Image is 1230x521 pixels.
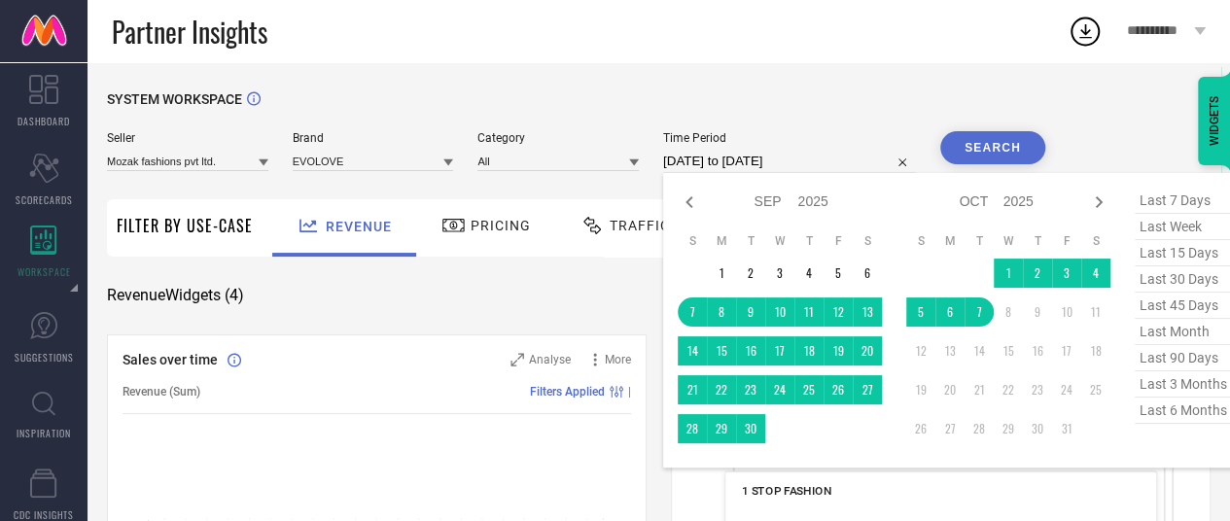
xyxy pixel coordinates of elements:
th: Wednesday [994,233,1023,249]
th: Friday [824,233,853,249]
td: Wed Oct 22 2025 [994,375,1023,404]
td: Tue Sep 09 2025 [736,297,765,327]
td: Sat Oct 04 2025 [1081,259,1110,288]
td: Tue Sep 23 2025 [736,375,765,404]
td: Mon Sep 08 2025 [707,297,736,327]
td: Mon Oct 06 2025 [935,297,965,327]
span: Filters Applied [530,385,605,399]
td: Thu Oct 09 2025 [1023,297,1052,327]
td: Fri Oct 10 2025 [1052,297,1081,327]
th: Monday [935,233,965,249]
td: Sun Sep 28 2025 [678,414,707,443]
td: Wed Oct 15 2025 [994,336,1023,365]
td: Wed Sep 24 2025 [765,375,794,404]
td: Wed Sep 10 2025 [765,297,794,327]
span: Seller [107,131,268,145]
span: More [605,353,631,366]
td: Mon Oct 27 2025 [935,414,965,443]
span: Brand [293,131,454,145]
td: Thu Sep 18 2025 [794,336,824,365]
td: Tue Oct 07 2025 [965,297,994,327]
td: Sat Sep 20 2025 [853,336,882,365]
td: Mon Sep 29 2025 [707,414,736,443]
span: Category [477,131,639,145]
td: Fri Oct 17 2025 [1052,336,1081,365]
span: | [628,385,631,399]
svg: Zoom [510,353,524,366]
th: Tuesday [965,233,994,249]
td: Tue Oct 14 2025 [965,336,994,365]
span: Revenue [326,219,392,234]
div: Open download list [1068,14,1103,49]
td: Sun Sep 07 2025 [678,297,707,327]
td: Thu Sep 25 2025 [794,375,824,404]
th: Sunday [906,233,935,249]
td: Sat Sep 06 2025 [853,259,882,288]
td: Sat Oct 18 2025 [1081,336,1110,365]
td: Sun Oct 19 2025 [906,375,935,404]
td: Wed Oct 29 2025 [994,414,1023,443]
span: Time Period [663,131,916,145]
span: Filter By Use-Case [117,214,253,237]
td: Tue Sep 16 2025 [736,336,765,365]
td: Sun Sep 14 2025 [678,336,707,365]
th: Monday [707,233,736,249]
td: Sat Oct 25 2025 [1081,375,1110,404]
td: Thu Oct 16 2025 [1023,336,1052,365]
td: Thu Oct 30 2025 [1023,414,1052,443]
span: SUGGESTIONS [15,350,74,365]
td: Thu Oct 02 2025 [1023,259,1052,288]
td: Fri Sep 05 2025 [824,259,853,288]
span: Analyse [529,353,571,366]
button: Search [940,131,1045,164]
td: Fri Oct 03 2025 [1052,259,1081,288]
span: Revenue (Sum) [123,385,200,399]
span: 1 STOP FASHION [742,484,831,498]
td: Thu Sep 04 2025 [794,259,824,288]
td: Wed Sep 03 2025 [765,259,794,288]
th: Thursday [1023,233,1052,249]
td: Wed Sep 17 2025 [765,336,794,365]
span: Traffic [610,218,670,233]
td: Mon Oct 13 2025 [935,336,965,365]
div: Next month [1087,191,1110,214]
th: Wednesday [765,233,794,249]
td: Fri Oct 24 2025 [1052,375,1081,404]
td: Wed Oct 08 2025 [994,297,1023,327]
div: Previous month [678,191,701,214]
td: Fri Sep 19 2025 [824,336,853,365]
span: INSPIRATION [17,426,71,440]
td: Sun Sep 21 2025 [678,375,707,404]
td: Sat Sep 13 2025 [853,297,882,327]
th: Saturday [1081,233,1110,249]
td: Tue Oct 21 2025 [965,375,994,404]
span: Partner Insights [112,12,267,52]
span: WORKSPACE [18,264,71,279]
td: Mon Sep 22 2025 [707,375,736,404]
span: SYSTEM WORKSPACE [107,91,242,107]
td: Fri Oct 31 2025 [1052,414,1081,443]
td: Sat Oct 11 2025 [1081,297,1110,327]
td: Sun Oct 26 2025 [906,414,935,443]
span: Sales over time [123,352,218,367]
th: Saturday [853,233,882,249]
th: Friday [1052,233,1081,249]
td: Tue Sep 30 2025 [736,414,765,443]
span: Pricing [471,218,531,233]
td: Mon Oct 20 2025 [935,375,965,404]
td: Sat Sep 27 2025 [853,375,882,404]
td: Thu Sep 11 2025 [794,297,824,327]
td: Sun Oct 12 2025 [906,336,935,365]
th: Sunday [678,233,707,249]
td: Fri Sep 26 2025 [824,375,853,404]
td: Fri Sep 12 2025 [824,297,853,327]
span: SCORECARDS [16,192,73,207]
input: Select time period [663,150,916,173]
td: Mon Sep 15 2025 [707,336,736,365]
th: Tuesday [736,233,765,249]
span: Revenue Widgets ( 4 ) [107,286,244,305]
span: DASHBOARD [18,114,70,128]
td: Tue Sep 02 2025 [736,259,765,288]
td: Thu Oct 23 2025 [1023,375,1052,404]
td: Wed Oct 01 2025 [994,259,1023,288]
